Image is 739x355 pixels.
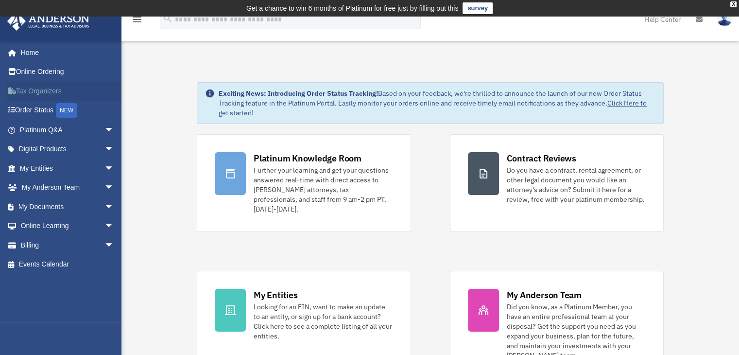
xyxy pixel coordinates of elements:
a: Platinum Knowledge Room Further your learning and get your questions answered real-time with dire... [197,134,411,232]
a: Contract Reviews Do you have a contract, rental agreement, or other legal document you would like... [450,134,664,232]
span: arrow_drop_down [104,235,124,255]
i: menu [131,14,143,25]
div: NEW [56,103,77,118]
a: Billingarrow_drop_down [7,235,129,255]
a: Home [7,43,124,62]
a: Online Learningarrow_drop_down [7,216,129,236]
a: Order StatusNEW [7,101,129,121]
a: Digital Productsarrow_drop_down [7,140,129,159]
div: Do you have a contract, rental agreement, or other legal document you would like an attorney's ad... [507,165,646,204]
span: arrow_drop_down [104,197,124,217]
a: Click Here to get started! [219,99,647,117]
a: My Documentsarrow_drop_down [7,197,129,216]
div: Contract Reviews [507,152,576,164]
div: Get a chance to win 6 months of Platinum for free just by filling out this [246,2,459,14]
span: arrow_drop_down [104,159,124,178]
a: survey [463,2,493,14]
strong: Exciting News: Introducing Order Status Tracking! [219,89,378,98]
div: My Entities [254,289,297,301]
div: My Anderson Team [507,289,582,301]
a: Platinum Q&Aarrow_drop_down [7,120,129,140]
div: Platinum Knowledge Room [254,152,361,164]
i: search [162,13,173,24]
a: Online Ordering [7,62,129,82]
a: My Entitiesarrow_drop_down [7,159,129,178]
a: menu [131,17,143,25]
span: arrow_drop_down [104,120,124,140]
img: User Pic [717,12,732,26]
span: arrow_drop_down [104,140,124,160]
a: My Anderson Teamarrow_drop_down [7,178,129,197]
div: Based on your feedback, we're thrilled to announce the launch of our new Order Status Tracking fe... [219,89,655,118]
span: arrow_drop_down [104,216,124,236]
div: close [730,1,737,7]
img: Anderson Advisors Platinum Portal [4,12,92,31]
div: Looking for an EIN, want to make an update to an entity, or sign up for a bank account? Click her... [254,302,393,341]
a: Events Calendar [7,255,129,274]
a: Tax Organizers [7,81,129,101]
span: arrow_drop_down [104,178,124,198]
div: Further your learning and get your questions answered real-time with direct access to [PERSON_NAM... [254,165,393,214]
